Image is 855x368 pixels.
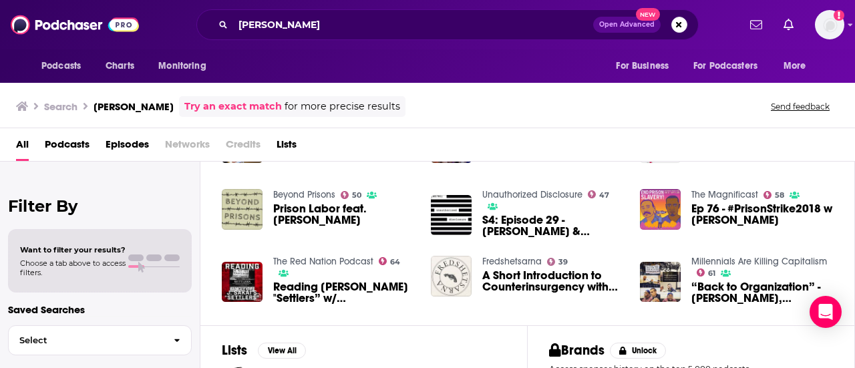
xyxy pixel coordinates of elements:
a: The Red Nation Podcast [273,256,373,267]
a: 61 [697,268,716,277]
a: Show notifications dropdown [745,13,767,36]
svg: Add a profile image [834,10,844,21]
a: “Back to Organization” - David Chávez, Steven Osuna, Alejandro Villalpando & Jared Ware Offer Ref... [691,281,833,304]
img: Reading J. Sakai’s "Settlers” w/ Jared Ware (Pt.1) [222,262,263,303]
button: open menu [774,53,823,79]
p: Saved Searches [8,303,192,316]
span: Reading [PERSON_NAME] "Settlers” w/ [PERSON_NAME] (Pt.1) [273,281,415,304]
span: for more precise results [285,99,400,114]
img: Podchaser - Follow, Share and Rate Podcasts [11,12,139,37]
span: A Short Introduction to Counterinsurgency with [PERSON_NAME] (Millennials are Killing Capitalism) [482,270,624,293]
span: S4: Episode 29 - [PERSON_NAME] & [PERSON_NAME] [482,214,624,237]
span: Podcasts [41,57,81,75]
a: The Magnificast [691,189,758,200]
span: 58 [775,192,784,198]
a: S4: Episode 29 - Juan Demetrixx & Jared Ware [482,214,624,237]
a: Beyond Prisons [273,189,335,200]
a: 50 [341,191,362,199]
span: For Podcasters [693,57,757,75]
a: Lists [277,134,297,161]
span: Charts [106,57,134,75]
div: Open Intercom Messenger [810,296,842,328]
a: A Short Introduction to Counterinsurgency with Jared Ware (Millennials are Killing Capitalism) [482,270,624,293]
a: Podcasts [45,134,90,161]
input: Search podcasts, credits, & more... [233,14,593,35]
button: Send feedback [767,101,834,112]
a: ListsView All [222,342,306,359]
span: 64 [390,259,400,265]
span: For Business [616,57,669,75]
img: “Back to Organization” - David Chávez, Steven Osuna, Alejandro Villalpando & Jared Ware Offer Ref... [640,262,681,303]
a: Episodes [106,134,149,161]
span: 39 [558,259,568,265]
span: Networks [165,134,210,161]
a: All [16,134,29,161]
span: Credits [226,134,261,161]
a: 47 [588,190,610,198]
span: Want to filter your results? [20,245,126,254]
a: 58 [763,191,785,199]
button: open menu [149,53,223,79]
button: Open AdvancedNew [593,17,661,33]
div: Search podcasts, credits, & more... [196,9,699,40]
a: Charts [97,53,142,79]
a: Unauthorized Disclosure [482,189,582,200]
button: Select [8,325,192,355]
h2: Lists [222,342,247,359]
img: S4: Episode 29 - Juan Demetrixx & Jared Ware [431,195,472,236]
h3: Search [44,100,77,113]
span: Open Advanced [599,21,655,28]
span: Prison Labor feat. [PERSON_NAME] [273,203,415,226]
span: Monitoring [158,57,206,75]
img: User Profile [815,10,844,39]
span: 47 [599,192,609,198]
span: Ep 76 - #PrisonStrike2018 w [PERSON_NAME] [691,203,833,226]
h2: Brands [549,342,605,359]
button: open menu [607,53,685,79]
a: Show notifications dropdown [778,13,799,36]
h3: [PERSON_NAME] [94,100,174,113]
span: Logged in as sierra.swanson [815,10,844,39]
button: Unlock [610,343,667,359]
img: A Short Introduction to Counterinsurgency with Jared Ware (Millennials are Killing Capitalism) [431,256,472,297]
span: Select [9,336,163,345]
h2: Filter By [8,196,192,216]
span: More [784,57,806,75]
span: 61 [708,270,715,277]
button: open menu [685,53,777,79]
button: open menu [32,53,98,79]
a: 64 [379,257,401,265]
a: Reading J. Sakai’s "Settlers” w/ Jared Ware (Pt.1) [273,281,415,304]
button: View All [258,343,306,359]
a: 39 [547,258,568,266]
img: Prison Labor feat. Jared Ware [222,189,263,230]
img: Ep 76 - #PrisonStrike2018 w Jared Ware [640,189,681,230]
button: Show profile menu [815,10,844,39]
span: New [636,8,660,21]
span: 50 [352,192,361,198]
span: “Back to Organization” - [PERSON_NAME], [PERSON_NAME], [PERSON_NAME] & [PERSON_NAME] Offer Reflec... [691,281,833,304]
a: Try an exact match [184,99,282,114]
a: Prison Labor feat. Jared Ware [273,203,415,226]
span: Choose a tab above to access filters. [20,258,126,277]
a: Millennials Are Killing Capitalism [691,256,827,267]
a: Fredshetsarna [482,256,542,267]
a: Ep 76 - #PrisonStrike2018 w Jared Ware [691,203,833,226]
